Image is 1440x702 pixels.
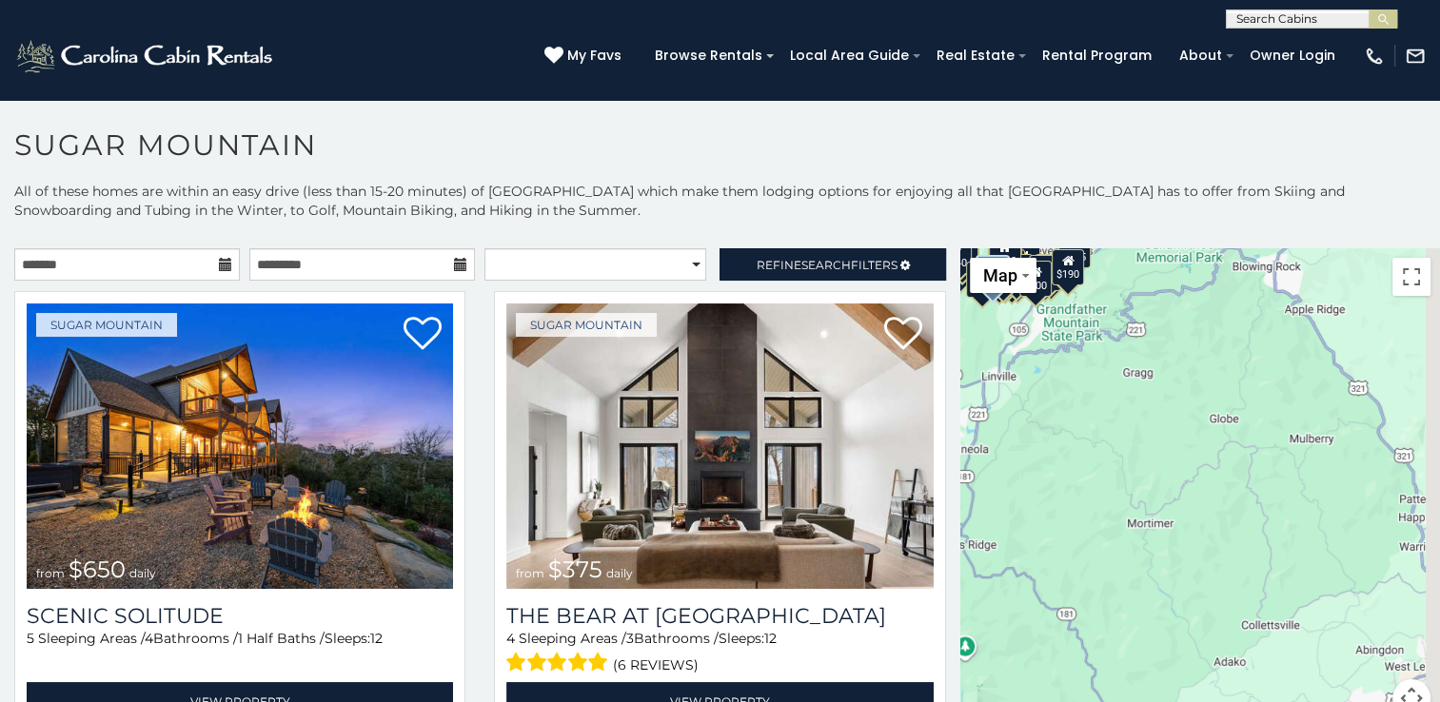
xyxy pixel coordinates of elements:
[145,630,153,647] span: 4
[404,315,442,355] a: Add to favorites
[989,235,1021,271] div: $300
[27,603,453,629] a: Scenic Solitude
[1405,46,1426,67] img: mail-regular-white.png
[27,303,453,589] a: Scenic Solitude from $650 daily
[970,258,1036,293] button: Change map style
[506,603,933,629] a: The Bear At [GEOGRAPHIC_DATA]
[567,46,621,66] span: My Favs
[927,41,1024,70] a: Real Estate
[1035,254,1067,290] div: $345
[966,261,998,297] div: $650
[506,629,933,677] div: Sleeping Areas / Bathrooms / Sleeps:
[27,630,34,647] span: 5
[801,258,851,272] span: Search
[1392,258,1430,296] button: Toggle fullscreen view
[764,630,777,647] span: 12
[27,629,453,677] div: Sleeping Areas / Bathrooms / Sleeps:
[613,653,699,677] span: (6 reviews)
[983,265,1017,285] span: Map
[983,257,1016,293] div: $155
[884,315,922,355] a: Add to favorites
[1364,46,1385,67] img: phone-regular-white.png
[1058,232,1091,268] div: $155
[626,630,634,647] span: 3
[506,630,515,647] span: 4
[544,46,626,67] a: My Favs
[1052,248,1084,284] div: $190
[996,258,1028,294] div: $350
[780,41,918,70] a: Local Area Guide
[989,234,1021,270] div: $265
[14,37,278,75] img: White-1-2.png
[1033,41,1161,70] a: Rental Program
[506,603,933,629] h3: The Bear At Sugar Mountain
[69,556,126,583] span: $650
[645,41,772,70] a: Browse Rentals
[1019,261,1052,297] div: $500
[506,303,933,589] img: The Bear At Sugar Mountain
[129,566,156,580] span: daily
[27,303,453,589] img: Scenic Solitude
[976,254,1010,292] div: $375
[516,566,544,580] span: from
[757,258,898,272] span: Refine Filters
[938,237,971,273] div: $240
[370,630,383,647] span: 12
[943,246,976,283] div: $355
[988,234,1020,270] div: $190
[720,248,945,281] a: RefineSearchFilters
[548,556,602,583] span: $375
[1170,41,1232,70] a: About
[1029,255,1061,291] div: $195
[516,313,657,337] a: Sugar Mountain
[1240,41,1345,70] a: Owner Login
[506,303,933,589] a: The Bear At Sugar Mountain from $375 daily
[606,566,633,580] span: daily
[36,566,65,580] span: from
[238,630,325,647] span: 1 Half Baths /
[36,313,177,337] a: Sugar Mountain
